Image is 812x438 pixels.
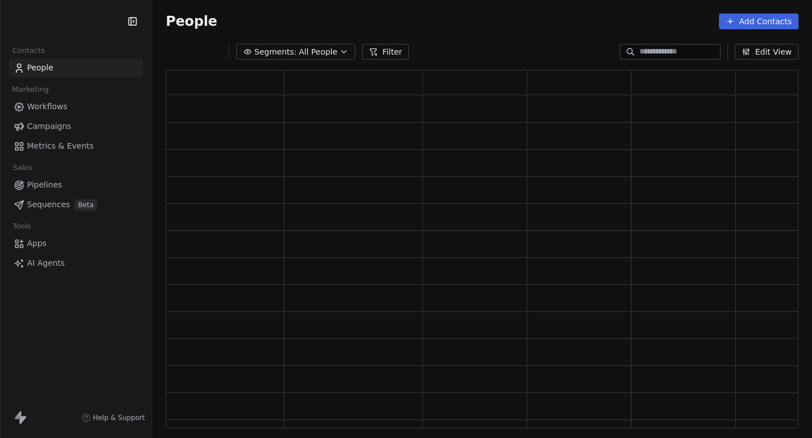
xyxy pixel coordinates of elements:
span: Workflows [27,101,68,113]
span: Sequences [27,199,70,211]
span: Sales [8,159,37,176]
span: Help & Support [93,413,145,422]
button: Edit View [735,44,798,60]
a: SequencesBeta [9,195,143,214]
span: Metrics & Events [27,140,94,152]
span: Tools [8,218,36,235]
span: People [27,62,54,74]
span: Marketing [7,81,54,98]
a: Workflows [9,97,143,116]
a: Apps [9,234,143,253]
span: AI Agents [27,257,65,269]
a: Campaigns [9,117,143,136]
a: AI Agents [9,254,143,272]
span: Apps [27,238,47,249]
span: Contacts [7,42,50,59]
button: Filter [362,44,409,60]
span: Beta [74,199,97,211]
a: Pipelines [9,176,143,194]
a: Help & Support [82,413,145,422]
button: Add Contacts [719,14,798,29]
span: Campaigns [27,120,71,132]
span: All People [299,46,337,58]
a: People [9,59,143,77]
span: People [166,13,217,30]
span: Pipelines [27,179,62,191]
span: Segments: [254,46,297,58]
a: Metrics & Events [9,137,143,155]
